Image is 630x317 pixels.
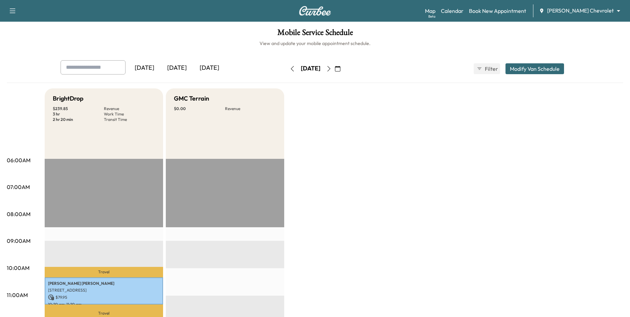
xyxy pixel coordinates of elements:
span: [PERSON_NAME] Chevrolet [547,7,614,15]
p: 08:00AM [7,210,30,218]
p: 2 hr 20 min [53,117,104,122]
p: 09:00AM [7,237,30,245]
a: Calendar [441,7,464,15]
a: Book New Appointment [469,7,526,15]
h5: BrightDrop [53,94,84,103]
div: [DATE] [301,64,320,73]
div: [DATE] [128,60,161,76]
h6: View and update your mobile appointment schedule. [7,40,623,47]
p: Revenue [104,106,155,111]
p: [STREET_ADDRESS] [48,288,160,293]
p: Revenue [225,106,276,111]
button: Filter [474,63,500,74]
a: MapBeta [425,7,435,15]
div: [DATE] [193,60,226,76]
button: Modify Van Schedule [505,63,564,74]
p: Work Time [104,111,155,117]
div: [DATE] [161,60,193,76]
h1: Mobile Service Schedule [7,28,623,40]
p: [PERSON_NAME] [PERSON_NAME] [48,281,160,286]
h5: GMC Terrain [174,94,209,103]
p: 07:00AM [7,183,30,191]
p: $ 0.00 [174,106,225,111]
p: 10:00AM [7,264,29,272]
div: Beta [428,14,435,19]
p: 3 hr [53,111,104,117]
p: 11:00AM [7,291,28,299]
p: Transit Time [104,117,155,122]
p: 06:00AM [7,156,30,164]
p: $ 239.85 [53,106,104,111]
p: $ 79.95 [48,294,160,300]
span: Filter [485,65,497,73]
p: 10:20 am - 11:20 am [48,302,160,307]
p: Travel [45,267,163,277]
img: Curbee Logo [299,6,331,16]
